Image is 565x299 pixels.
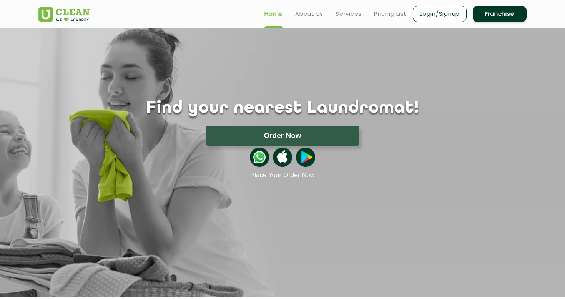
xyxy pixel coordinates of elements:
[273,148,292,167] img: apple-icon.png
[473,6,527,22] a: Franchise
[295,9,323,18] a: About us
[336,9,362,18] a: Services
[413,6,467,22] a: Login/Signup
[264,9,283,18] a: Home
[38,7,90,22] img: UClean Laundry and Dry Cleaning
[250,171,315,179] a: Place Your Order Now
[296,148,315,167] img: playstoreicon.png
[250,148,269,167] img: whatsappicon.png
[374,9,407,18] a: Pricing List
[206,126,359,146] button: Order Now
[33,99,532,118] h1: Find your nearest Laundromat!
